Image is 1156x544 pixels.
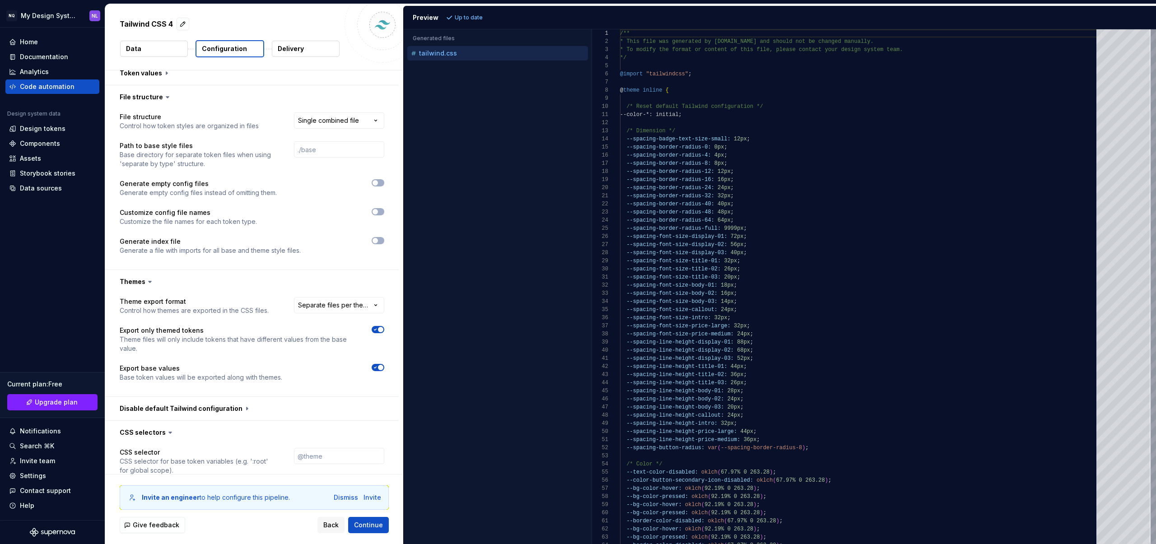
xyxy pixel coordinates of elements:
span: --spacing-line-height-display-03: [626,355,734,362]
div: 8 [592,86,608,94]
span: 263.28 [750,469,769,475]
button: tailwind.css [407,48,588,58]
div: 13 [592,127,608,135]
span: --spacing-font-size-display-03: [626,250,727,256]
span: 26px [724,266,737,272]
span: 48px [718,209,731,215]
span: Give feedback [133,521,179,530]
span: 9999px [724,225,743,232]
p: Generate a file with imports for all base and theme style files. [120,246,301,255]
div: 11 [592,111,608,119]
button: Delivery [272,41,340,57]
div: 32 [592,281,608,289]
div: 42 [592,363,608,371]
div: 18 [592,167,608,176]
button: NQMy Design SystemNL [2,6,103,25]
span: ; [730,201,733,207]
div: 34 [592,298,608,306]
span: 14px [721,298,734,305]
div: 46 [592,395,608,403]
span: --spacing-border-radius-48: [626,209,714,215]
p: tailwind.css [419,50,457,57]
span: ) [802,445,805,451]
span: @import [620,71,643,77]
span: --spacing-line-height-display-02: [626,347,734,353]
span: --spacing-border-radius-40: [626,201,714,207]
div: 48 [592,411,608,419]
button: Dismiss [334,493,358,502]
span: ; [734,298,737,305]
span: ; [724,144,727,150]
span: ( [718,469,721,475]
span: --spacing-line-height-title-02: [626,372,727,378]
button: Help [5,498,99,513]
a: Storybook stories [5,166,99,181]
span: --spacing-font-size-display-02: [626,242,727,248]
span: 24px [721,307,734,313]
span: --spacing-font-size-intro: [626,315,711,321]
div: NQ [6,10,17,21]
span: 67.97% [776,477,795,484]
div: 14 [592,135,608,143]
span: oklch [701,469,718,475]
div: 35 [592,306,608,314]
div: 56 [592,476,608,484]
a: Documentation [5,50,99,64]
span: ; [737,274,740,280]
div: 33 [592,289,608,298]
span: ; [805,445,808,451]
div: 31 [592,273,608,281]
span: 32px [718,193,731,199]
div: to help configure this pipeline. [142,493,290,502]
span: * This file was generated by [DOMAIN_NAME] and sho [620,38,783,45]
span: ; [724,152,727,158]
span: 12px [734,136,747,142]
span: ; [743,380,746,386]
span: --spacing-border-radius-full: [626,225,721,232]
div: NL [92,12,98,19]
span: oklch [685,485,701,492]
a: Design tokens [5,121,99,136]
span: ; [750,347,753,353]
div: 2 [592,37,608,46]
span: 18px [721,282,734,288]
span: 92.19% [704,485,724,492]
a: Supernova Logo [30,528,75,537]
div: 54 [592,460,608,468]
a: Home [5,35,99,49]
div: 51 [592,436,608,444]
p: Theme export format [120,297,269,306]
span: 20px [724,274,737,280]
span: --spacing-border-radius-4: [626,152,711,158]
p: Data [126,44,141,53]
a: Code automation [5,79,99,94]
span: @ [620,87,623,93]
span: 20px [727,404,740,410]
div: 50 [592,428,608,436]
div: 40 [592,346,608,354]
span: ; [730,168,733,175]
div: 38 [592,330,608,338]
span: 263.28 [805,477,825,484]
p: Export base values [120,364,282,373]
div: 52 [592,444,608,452]
div: Search ⌘K [20,442,54,451]
input: ./base [294,141,384,158]
span: 40px [718,201,731,207]
button: Notifications [5,424,99,438]
div: 44 [592,379,608,387]
a: Assets [5,151,99,166]
div: 10 [592,102,608,111]
div: 23 [592,208,608,216]
span: --spacing-font-size-body-03: [626,298,718,305]
span: ; [730,185,733,191]
a: Invite team [5,454,99,468]
span: --spacing-line-height-body-03: [626,404,724,410]
a: Upgrade plan [7,394,98,410]
p: Base directory for separate token files when using 'separate by type' structure. [120,150,278,168]
span: 68px [737,347,750,353]
span: ; [743,250,746,256]
span: lease contact your design system team. [779,46,903,53]
span: 56px [730,242,743,248]
a: Data sources [5,181,99,195]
